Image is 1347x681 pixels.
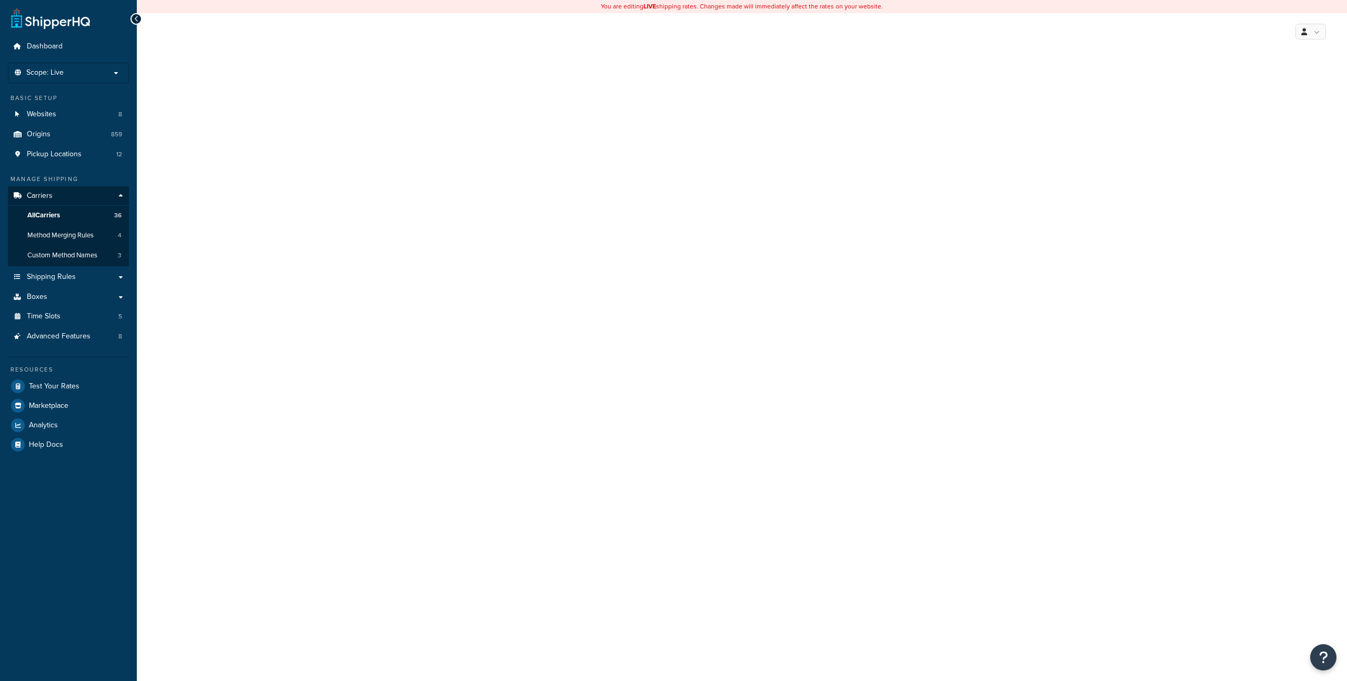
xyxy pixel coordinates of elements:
[27,251,97,260] span: Custom Method Names
[8,186,129,266] li: Carriers
[8,246,129,265] li: Custom Method Names
[8,267,129,287] a: Shipping Rules
[8,226,129,245] li: Method Merging Rules
[118,110,122,119] span: 8
[8,365,129,374] div: Resources
[29,382,79,391] span: Test Your Rates
[8,94,129,103] div: Basic Setup
[8,307,129,326] a: Time Slots5
[8,416,129,435] a: Analytics
[8,145,129,164] a: Pickup Locations12
[29,402,68,410] span: Marketplace
[29,440,63,449] span: Help Docs
[111,130,122,139] span: 859
[27,192,53,201] span: Carriers
[27,211,60,220] span: All Carriers
[8,125,129,144] a: Origins859
[8,105,129,124] a: Websites8
[27,293,47,302] span: Boxes
[8,287,129,307] a: Boxes
[27,42,63,51] span: Dashboard
[27,231,94,240] span: Method Merging Rules
[8,145,129,164] li: Pickup Locations
[118,332,122,341] span: 8
[8,226,129,245] a: Method Merging Rules4
[8,186,129,206] a: Carriers
[1310,644,1336,670] button: Open Resource Center
[118,231,122,240] span: 4
[8,435,129,454] a: Help Docs
[27,332,91,341] span: Advanced Features
[114,211,122,220] span: 36
[27,110,56,119] span: Websites
[8,105,129,124] li: Websites
[27,150,82,159] span: Pickup Locations
[27,130,51,139] span: Origins
[8,396,129,415] a: Marketplace
[8,246,129,265] a: Custom Method Names3
[118,312,122,321] span: 5
[118,251,122,260] span: 3
[116,150,122,159] span: 12
[8,206,129,225] a: AllCarriers36
[644,2,656,11] b: LIVE
[27,273,76,282] span: Shipping Rules
[29,421,58,430] span: Analytics
[8,175,129,184] div: Manage Shipping
[8,37,129,56] a: Dashboard
[8,125,129,144] li: Origins
[27,312,61,321] span: Time Slots
[26,68,64,77] span: Scope: Live
[8,327,129,346] li: Advanced Features
[8,307,129,326] li: Time Slots
[8,327,129,346] a: Advanced Features8
[8,377,129,396] a: Test Your Rates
